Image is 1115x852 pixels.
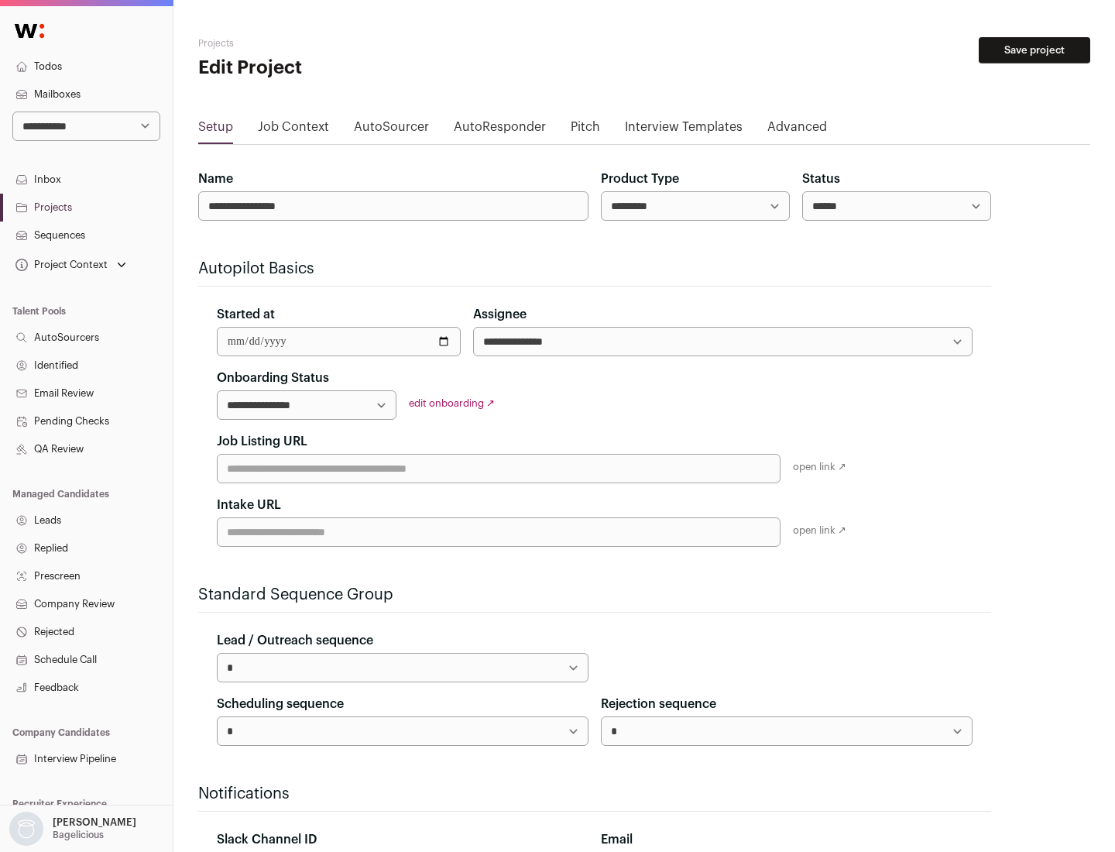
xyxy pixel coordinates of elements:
[625,118,743,143] a: Interview Templates
[53,829,104,841] p: Bagelicious
[198,118,233,143] a: Setup
[354,118,429,143] a: AutoSourcer
[198,56,496,81] h1: Edit Project
[6,15,53,46] img: Wellfound
[217,369,329,387] label: Onboarding Status
[9,812,43,846] img: nopic.png
[473,305,527,324] label: Assignee
[198,584,991,606] h2: Standard Sequence Group
[258,118,329,143] a: Job Context
[6,812,139,846] button: Open dropdown
[217,305,275,324] label: Started at
[12,254,129,276] button: Open dropdown
[198,258,991,280] h2: Autopilot Basics
[217,432,307,451] label: Job Listing URL
[767,118,827,143] a: Advanced
[12,259,108,271] div: Project Context
[217,830,317,849] label: Slack Channel ID
[601,170,679,188] label: Product Type
[601,830,973,849] div: Email
[198,37,496,50] h2: Projects
[979,37,1090,64] button: Save project
[571,118,600,143] a: Pitch
[802,170,840,188] label: Status
[198,783,991,805] h2: Notifications
[198,170,233,188] label: Name
[217,496,281,514] label: Intake URL
[409,398,495,408] a: edit onboarding ↗
[601,695,716,713] label: Rejection sequence
[217,631,373,650] label: Lead / Outreach sequence
[217,695,344,713] label: Scheduling sequence
[454,118,546,143] a: AutoResponder
[53,816,136,829] p: [PERSON_NAME]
